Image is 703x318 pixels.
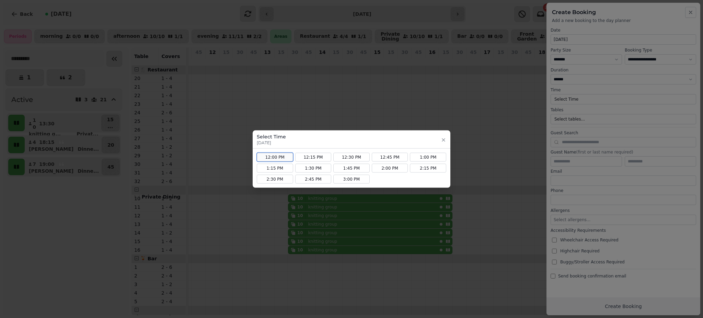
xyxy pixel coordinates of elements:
[410,164,446,173] button: 2:15 PM
[257,153,293,162] button: 12:00 PM
[295,153,332,162] button: 12:15 PM
[372,164,408,173] button: 2:00 PM
[295,164,332,173] button: 1:30 PM
[257,175,293,184] button: 2:30 PM
[372,153,408,162] button: 12:45 PM
[333,153,370,162] button: 12:30 PM
[333,175,370,184] button: 3:00 PM
[257,140,286,146] p: [DATE]
[333,164,370,173] button: 1:45 PM
[257,133,286,140] h3: Select Time
[295,175,332,184] button: 2:45 PM
[257,164,293,173] button: 1:15 PM
[410,153,446,162] button: 1:00 PM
